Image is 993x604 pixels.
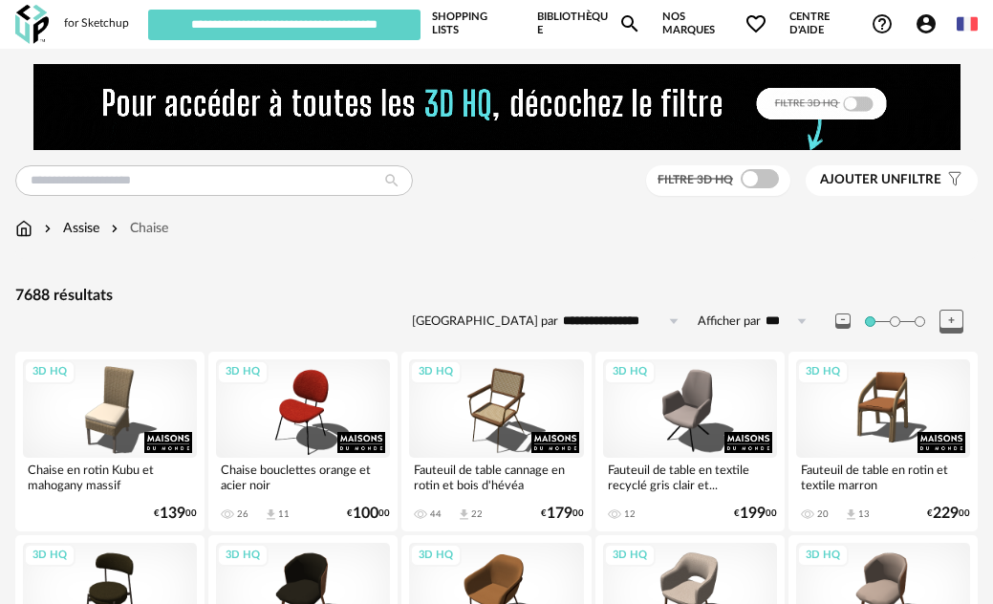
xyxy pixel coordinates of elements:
[432,8,516,40] a: Shopping Lists
[264,507,278,522] span: Download icon
[40,219,55,238] img: svg+xml;base64,PHN2ZyB3aWR0aD0iMTYiIGhlaWdodD0iMTYiIHZpZXdCb3g9IjAgMCAxNiAxNiIgZmlsbD0ibm9uZSIgeG...
[24,360,76,384] div: 3D HQ
[957,13,978,34] img: fr
[15,352,205,530] a: 3D HQ Chaise en rotin Kubu et mahogany massif €13900
[820,173,900,186] span: Ajouter un
[208,352,398,530] a: 3D HQ Chaise bouclettes orange et acier noir 26 Download icon 11 €10000
[471,508,483,520] div: 22
[347,507,390,520] div: € 00
[537,8,641,40] a: BibliothèqueMagnify icon
[217,544,269,568] div: 3D HQ
[457,507,471,522] span: Download icon
[595,352,785,530] a: 3D HQ Fauteuil de table en textile recyclé gris clair et... 12 €19900
[64,16,129,32] div: for Sketchup
[154,507,197,520] div: € 00
[734,507,777,520] div: € 00
[658,174,733,185] span: Filtre 3D HQ
[915,12,938,35] span: Account Circle icon
[745,12,767,35] span: Heart Outline icon
[788,352,978,530] a: 3D HQ Fauteuil de table en rotin et textile marron 20 Download icon 13 €22900
[797,360,849,384] div: 3D HQ
[33,64,961,150] img: FILTRE%20HQ%20NEW_V1%20(4).gif
[698,313,761,330] label: Afficher par
[844,507,858,522] span: Download icon
[401,352,591,530] a: 3D HQ Fauteuil de table cannage en rotin et bois d'hévéa 44 Download icon 22 €17900
[820,172,941,188] span: filtre
[871,12,894,35] span: Help Circle Outline icon
[927,507,970,520] div: € 00
[15,219,32,238] img: svg+xml;base64,PHN2ZyB3aWR0aD0iMTYiIGhlaWdodD0iMTciIHZpZXdCb3g9IjAgMCAxNiAxNyIgZmlsbD0ibm9uZSIgeG...
[430,508,442,520] div: 44
[547,507,572,520] span: 179
[353,507,378,520] span: 100
[624,508,636,520] div: 12
[603,458,777,496] div: Fauteuil de table en textile recyclé gris clair et...
[15,286,978,306] div: 7688 résultats
[15,5,49,44] img: OXP
[160,507,185,520] span: 139
[412,313,558,330] label: [GEOGRAPHIC_DATA] par
[933,507,959,520] span: 229
[662,8,768,40] span: Nos marques
[604,360,656,384] div: 3D HQ
[796,458,970,496] div: Fauteuil de table en rotin et textile marron
[237,508,248,520] div: 26
[858,508,870,520] div: 13
[941,172,963,188] span: Filter icon
[817,508,829,520] div: 20
[604,544,656,568] div: 3D HQ
[806,165,978,196] button: Ajouter unfiltre Filter icon
[23,458,197,496] div: Chaise en rotin Kubu et mahogany massif
[24,544,76,568] div: 3D HQ
[410,360,462,384] div: 3D HQ
[740,507,766,520] span: 199
[541,507,584,520] div: € 00
[40,219,99,238] div: Assise
[915,12,946,35] span: Account Circle icon
[618,12,641,35] span: Magnify icon
[797,544,849,568] div: 3D HQ
[410,544,462,568] div: 3D HQ
[278,508,290,520] div: 11
[216,458,390,496] div: Chaise bouclettes orange et acier noir
[217,360,269,384] div: 3D HQ
[789,11,894,38] span: Centre d'aideHelp Circle Outline icon
[409,458,583,496] div: Fauteuil de table cannage en rotin et bois d'hévéa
